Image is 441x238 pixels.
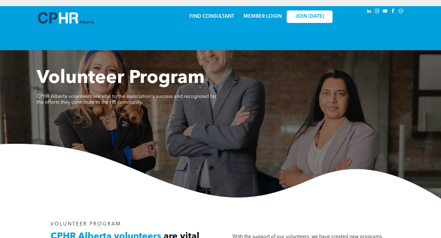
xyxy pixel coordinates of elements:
img: A blue and white logo for cp alberta [38,12,94,24]
a: youtube [382,8,388,16]
a: MEMBER LOGIN [243,14,282,19]
a: FIND CONSULTANT [190,14,234,19]
span: JOIN [DATE] [295,14,324,20]
a: linkedin [366,8,372,16]
a: instagram [374,8,380,16]
a: Social network [398,8,404,16]
span: Volunteer Program [37,69,205,87]
a: facebook [390,8,396,16]
a: JOIN [DATE] [287,10,333,23]
span: CPHR Alberta volunteers are vital to the association's success and recognized for the efforts the... [37,94,217,105]
span: VOLUNTEER PROGRAM [51,222,121,227]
